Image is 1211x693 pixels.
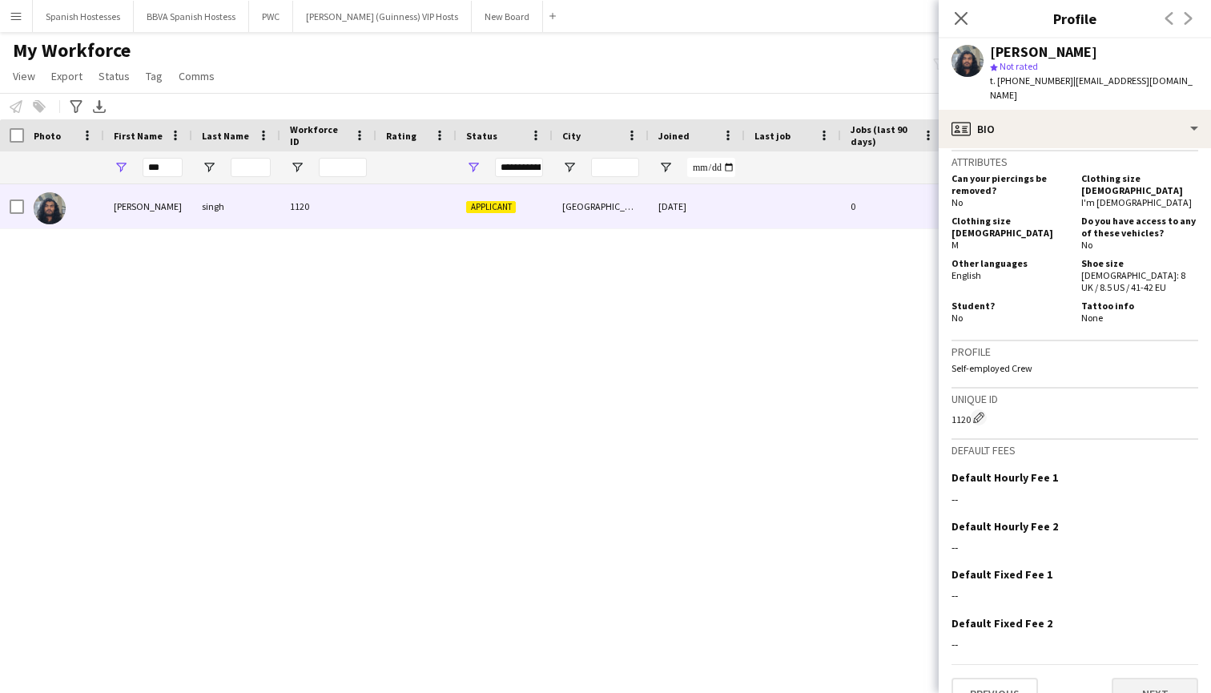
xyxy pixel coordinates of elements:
[687,158,735,177] input: Joined Filter Input
[92,66,136,87] a: Status
[1081,215,1198,239] h5: Do you have access to any of these vehicles?
[1000,60,1038,72] span: Not rated
[90,97,109,116] app-action-btn: Export XLSX
[841,184,945,228] div: 0
[33,1,134,32] button: Spanish Hostesses
[466,201,516,213] span: Applicant
[951,196,963,208] span: No
[1081,172,1198,196] h5: Clothing size [DEMOGRAPHIC_DATA]
[990,75,1073,87] span: t. [PHONE_NUMBER]
[99,69,130,83] span: Status
[466,160,481,175] button: Open Filter Menu
[6,66,42,87] a: View
[939,8,1211,29] h3: Profile
[951,588,1198,602] div: --
[951,300,1068,312] h5: Student?
[104,184,192,228] div: [PERSON_NAME]
[249,1,293,32] button: PWC
[1081,239,1092,251] span: No
[139,66,169,87] a: Tag
[951,312,963,324] span: No
[951,616,1052,631] h3: Default Fixed Fee 2
[34,130,61,142] span: Photo
[951,540,1198,554] div: --
[202,130,249,142] span: Last Name
[114,130,163,142] span: First Name
[472,1,543,32] button: New Board
[951,637,1198,651] div: --
[143,158,183,177] input: First Name Filter Input
[172,66,221,87] a: Comms
[951,362,1198,374] p: Self-employed Crew
[951,155,1198,169] h3: Attributes
[951,443,1198,457] h3: Default fees
[280,184,376,228] div: 1120
[13,38,131,62] span: My Workforce
[466,130,497,142] span: Status
[146,69,163,83] span: Tag
[951,215,1068,239] h5: Clothing size [DEMOGRAPHIC_DATA]
[1081,300,1198,312] h5: Tattoo info
[1081,196,1192,208] span: I'm [DEMOGRAPHIC_DATA]
[202,160,216,175] button: Open Filter Menu
[754,130,791,142] span: Last job
[851,123,916,147] span: Jobs (last 90 days)
[562,160,577,175] button: Open Filter Menu
[951,519,1058,534] h3: Default Hourly Fee 2
[553,184,649,228] div: [GEOGRAPHIC_DATA]
[293,1,472,32] button: [PERSON_NAME] (Guinness) VIP Hosts
[649,184,745,228] div: [DATE]
[34,192,66,224] img: jagdeep singh
[951,392,1198,406] h3: Unique ID
[951,172,1068,196] h5: Can your piercings be removed?
[386,130,416,142] span: Rating
[290,160,304,175] button: Open Filter Menu
[562,130,581,142] span: City
[290,123,348,147] span: Workforce ID
[951,409,1198,425] div: 1120
[951,269,981,281] span: English
[990,45,1097,59] div: [PERSON_NAME]
[319,158,367,177] input: Workforce ID Filter Input
[13,69,35,83] span: View
[231,158,271,177] input: Last Name Filter Input
[1081,257,1198,269] h5: Shoe size
[939,110,1211,148] div: Bio
[658,160,673,175] button: Open Filter Menu
[951,470,1058,485] h3: Default Hourly Fee 1
[66,97,86,116] app-action-btn: Advanced filters
[951,344,1198,359] h3: Profile
[114,160,128,175] button: Open Filter Menu
[134,1,249,32] button: BBVA Spanish Hostess
[1081,312,1103,324] span: None
[951,239,959,251] span: M
[179,69,215,83] span: Comms
[951,492,1198,506] div: --
[951,567,1052,582] h3: Default Fixed Fee 1
[45,66,89,87] a: Export
[1081,269,1185,293] span: [DEMOGRAPHIC_DATA]: 8 UK / 8.5 US / 41-42 EU
[990,75,1193,101] span: | [EMAIL_ADDRESS][DOMAIN_NAME]
[192,184,280,228] div: singh
[658,130,690,142] span: Joined
[591,158,639,177] input: City Filter Input
[51,69,82,83] span: Export
[951,257,1068,269] h5: Other languages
